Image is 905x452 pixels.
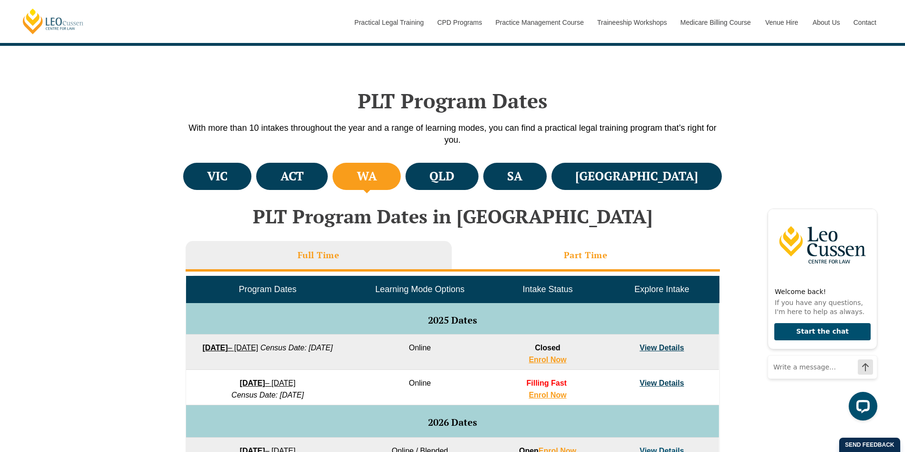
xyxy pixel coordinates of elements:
a: CPD Programs [430,2,488,43]
iframe: LiveChat chat widget [760,190,881,428]
a: View Details [640,379,684,387]
span: 2025 Dates [428,314,477,326]
a: Venue Hire [758,2,805,43]
strong: [DATE] [202,344,228,352]
h4: WA [357,168,377,184]
a: Practical Legal Training [347,2,430,43]
h2: PLT Program Dates in [GEOGRAPHIC_DATA] [181,206,725,227]
a: [PERSON_NAME] Centre for Law [21,8,85,35]
a: View Details [640,344,684,352]
h2: PLT Program Dates [181,89,725,113]
a: [DATE]– [DATE] [240,379,296,387]
em: Census Date: [DATE] [260,344,333,352]
h4: VIC [207,168,228,184]
a: Enrol Now [529,391,566,399]
h4: SA [507,168,522,184]
h4: QLD [429,168,454,184]
span: Program Dates [239,284,296,294]
em: Census Date: [DATE] [231,391,304,399]
a: About Us [805,2,846,43]
h3: Part Time [564,250,608,261]
h4: ACT [281,168,304,184]
a: Medicare Billing Course [673,2,758,43]
span: Learning Mode Options [375,284,465,294]
span: Filling Fast [526,379,566,387]
td: Online [349,370,490,405]
a: Traineeship Workshops [590,2,673,43]
p: With more than 10 intakes throughout the year and a range of learning modes, you can find a pract... [181,122,725,146]
strong: [DATE] [240,379,265,387]
a: Contact [846,2,884,43]
a: [DATE]– [DATE] [202,344,258,352]
a: Enrol Now [529,356,566,364]
span: 2026 Dates [428,416,477,429]
span: Explore Intake [635,284,689,294]
td: Online [349,335,490,370]
span: Intake Status [522,284,572,294]
a: Practice Management Course [489,2,590,43]
h4: [GEOGRAPHIC_DATA] [575,168,698,184]
span: Closed [535,344,560,352]
h3: Full Time [298,250,340,261]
